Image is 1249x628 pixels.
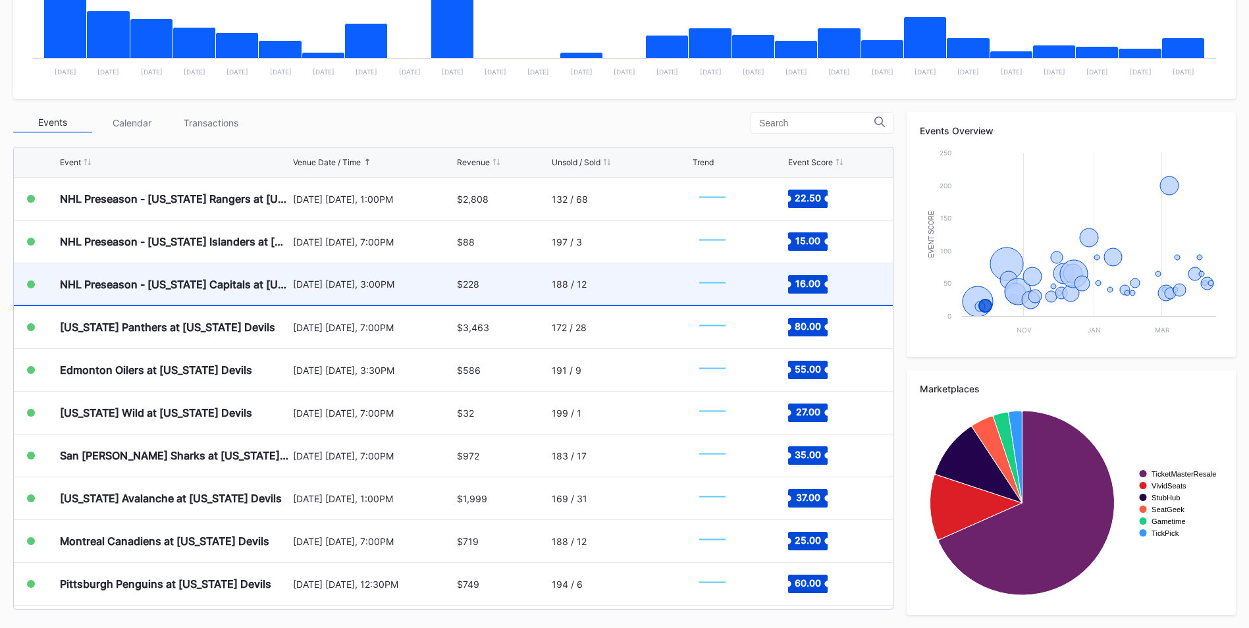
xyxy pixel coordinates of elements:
[743,68,764,76] text: [DATE]
[457,407,474,419] div: $32
[920,404,1223,602] svg: Chart title
[785,68,807,76] text: [DATE]
[920,146,1223,344] svg: Chart title
[171,113,250,133] div: Transactions
[693,567,732,600] svg: Chart title
[795,577,821,589] text: 60.00
[795,363,821,375] text: 55.00
[1130,68,1152,76] text: [DATE]
[788,157,833,167] div: Event Score
[571,68,593,76] text: [DATE]
[920,125,1223,136] div: Events Overview
[293,194,454,205] div: [DATE] [DATE], 1:00PM
[293,365,454,376] div: [DATE] [DATE], 3:30PM
[60,192,290,205] div: NHL Preseason - [US_STATE] Rangers at [US_STATE] Devils
[293,579,454,590] div: [DATE] [DATE], 12:30PM
[60,535,269,548] div: Montreal Canadiens at [US_STATE] Devils
[293,536,454,547] div: [DATE] [DATE], 7:00PM
[693,182,732,215] svg: Chart title
[947,312,951,320] text: 0
[693,157,714,167] div: Trend
[693,396,732,429] svg: Chart title
[527,68,549,76] text: [DATE]
[795,192,821,203] text: 22.50
[1152,470,1216,478] text: TicketMasterResale
[313,68,334,76] text: [DATE]
[97,68,119,76] text: [DATE]
[457,322,489,333] div: $3,463
[13,113,92,133] div: Events
[92,113,171,133] div: Calendar
[795,277,820,288] text: 16.00
[457,194,489,205] div: $2,808
[457,579,479,590] div: $749
[656,68,678,76] text: [DATE]
[693,525,732,558] svg: Chart title
[920,383,1223,394] div: Marketplaces
[60,157,81,167] div: Event
[795,449,821,460] text: 35.00
[141,68,163,76] text: [DATE]
[1152,482,1186,490] text: VividSeats
[1044,68,1065,76] text: [DATE]
[693,225,732,258] svg: Chart title
[293,407,454,419] div: [DATE] [DATE], 7:00PM
[795,235,820,246] text: 15.00
[552,157,600,167] div: Unsold / Sold
[270,68,292,76] text: [DATE]
[60,321,275,334] div: [US_STATE] Panthers at [US_STATE] Devils
[552,236,582,248] div: 197 / 3
[940,247,951,255] text: 100
[60,278,290,291] div: NHL Preseason - [US_STATE] Capitals at [US_STATE] Devils (Split Squad)
[828,68,850,76] text: [DATE]
[693,482,732,515] svg: Chart title
[293,322,454,333] div: [DATE] [DATE], 7:00PM
[957,68,979,76] text: [DATE]
[928,211,935,258] text: Event Score
[552,407,581,419] div: 199 / 1
[552,365,581,376] div: 191 / 9
[552,194,588,205] div: 132 / 68
[60,492,282,505] div: [US_STATE] Avalanche at [US_STATE] Devils
[399,68,421,76] text: [DATE]
[457,536,479,547] div: $719
[293,450,454,461] div: [DATE] [DATE], 7:00PM
[60,406,252,419] div: [US_STATE] Wild at [US_STATE] Devils
[795,321,821,332] text: 80.00
[552,579,583,590] div: 194 / 6
[940,214,951,222] text: 150
[293,236,454,248] div: [DATE] [DATE], 7:00PM
[60,577,271,590] div: Pittsburgh Penguins at [US_STATE] Devils
[457,365,481,376] div: $586
[356,68,377,76] text: [DATE]
[457,450,479,461] div: $972
[293,278,454,290] div: [DATE] [DATE], 3:00PM
[759,118,874,128] input: Search
[552,322,587,333] div: 172 / 28
[1152,529,1179,537] text: TickPick
[693,268,732,301] svg: Chart title
[60,363,252,377] div: Edmonton Oilers at [US_STATE] Devils
[943,279,951,287] text: 50
[1001,68,1023,76] text: [DATE]
[442,68,464,76] text: [DATE]
[1017,326,1032,334] text: Nov
[552,493,587,504] div: 169 / 31
[872,68,893,76] text: [DATE]
[795,406,820,417] text: 27.00
[1152,517,1186,525] text: Gametime
[700,68,722,76] text: [DATE]
[1152,506,1184,513] text: SeatGeek
[1152,494,1181,502] text: StubHub
[915,68,936,76] text: [DATE]
[1155,326,1170,334] text: Mar
[457,493,487,504] div: $1,999
[552,278,587,290] div: 188 / 12
[293,157,361,167] div: Venue Date / Time
[457,278,479,290] div: $228
[693,311,732,344] svg: Chart title
[55,68,76,76] text: [DATE]
[1173,68,1194,76] text: [DATE]
[552,536,587,547] div: 188 / 12
[552,450,587,461] div: 183 / 17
